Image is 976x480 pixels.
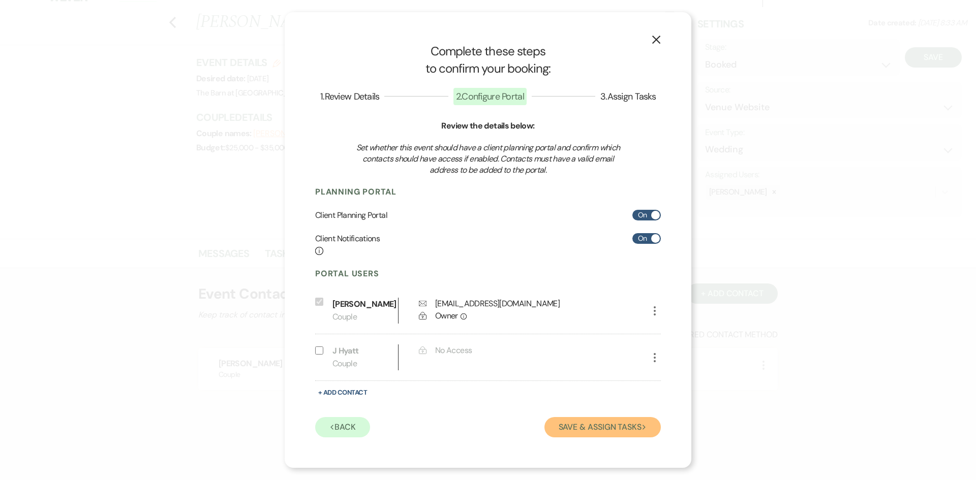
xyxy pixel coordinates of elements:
div: [EMAIL_ADDRESS][DOMAIN_NAME] [435,298,560,310]
h6: Client Notifications [315,233,380,256]
span: On [638,209,647,221]
button: + Add Contact [315,386,370,399]
h6: Review the details below: [315,120,661,132]
span: 3 . Assign Tasks [600,90,656,103]
p: Couple [332,357,398,370]
div: No Access [435,344,678,357]
span: 1 . Review Details [320,90,379,103]
p: J Hyatt [332,344,393,358]
span: On [638,232,647,245]
h1: Complete these steps to confirm your booking: [315,43,661,77]
p: [PERSON_NAME] [332,298,393,311]
button: 3.Assign Tasks [595,92,661,101]
button: Back [315,417,370,437]
button: 2.Configure Portal [448,92,532,101]
h4: Planning Portal [315,186,661,198]
div: Owner [435,310,664,322]
h6: Client Planning Portal [315,210,387,221]
button: Save & Assign Tasks [544,417,661,437]
p: Couple [332,310,398,324]
button: 1.Review Details [315,92,384,101]
h3: Set whether this event should have a client planning portal and confirm which contacts should hav... [350,142,626,176]
span: 2 . Configure Portal [453,88,527,105]
h4: Portal Users [315,268,661,279]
